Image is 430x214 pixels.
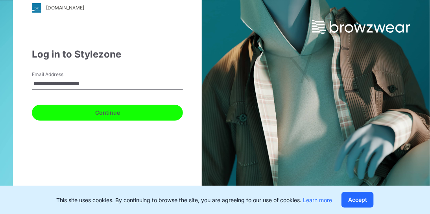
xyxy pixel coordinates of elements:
p: This site uses cookies. By continuing to browse the site, you are agreeing to our use of cookies. [56,196,332,204]
img: svg+xml;base64,PHN2ZyB3aWR0aD0iMjgiIGhlaWdodD0iMjgiIHZpZXdCb3g9IjAgMCAyOCAyOCIgZmlsbD0ibm9uZSIgeG... [32,3,41,13]
label: Email Address [32,71,87,78]
img: browzwear-logo.73288ffb.svg [312,20,410,34]
a: [DOMAIN_NAME] [32,3,183,13]
div: [DOMAIN_NAME] [46,5,84,11]
a: Learn more [303,197,332,203]
div: Log in to Stylezone [32,47,183,61]
button: Continue [32,105,183,121]
button: Accept [341,192,374,208]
